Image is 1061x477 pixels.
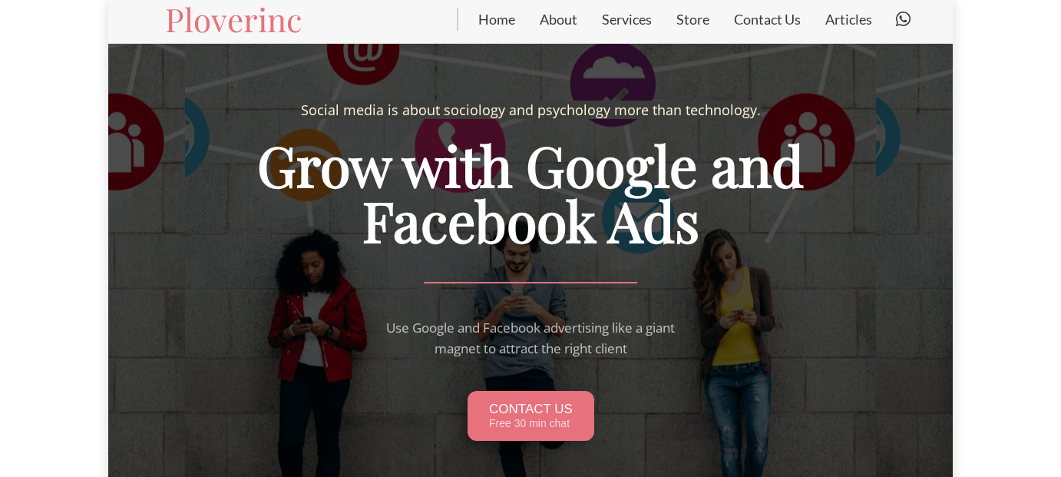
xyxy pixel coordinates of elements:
[468,391,594,441] a: CONTACT US Free 30 min chat
[257,128,804,257] span: Grow with Google and Facebook Ads
[489,402,573,417] span: CONTACT US
[489,417,573,430] span: Free 30 min chat
[301,101,761,119] span: Social media is about sociology and psychology more than technology.
[386,319,675,357] span: Use Google and Facebook advertising like a giant magnet to attract the right client
[165,3,302,35] a: Ploverinc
